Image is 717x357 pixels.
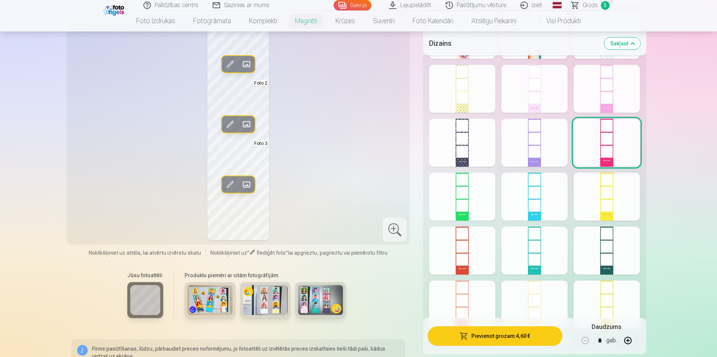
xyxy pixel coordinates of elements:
[601,1,610,10] span: 5
[604,37,640,49] button: Sakļaut
[462,10,525,31] a: Atslēgu piekariņi
[592,323,621,332] h5: Daudzums
[583,1,598,10] span: Grozs
[127,10,184,31] a: Foto izdrukas
[364,10,404,31] a: Suvenīri
[404,10,462,31] a: Foto kalendāri
[326,10,364,31] a: Krūzes
[89,249,201,257] span: Noklikšķiniet uz attēla, lai atvērtu izvērstu skatu
[257,250,286,256] span: Rediģēt foto
[286,250,288,256] span: "
[428,326,562,346] button: Pievienot grozam:4,60 €
[286,10,326,31] a: Magnēti
[429,38,598,49] h5: Dizains
[103,3,126,16] img: /fa1
[127,272,163,279] h6: Jūsu fotoattēli
[606,332,617,350] div: gab.
[525,10,590,31] a: Visi produkti
[210,250,247,256] span: Noklikšķiniet uz
[182,272,349,279] h6: Produktu piemēri ar citām fotogrāfijām
[247,250,249,256] span: "
[184,10,240,31] a: Fotogrāmata
[288,250,388,256] span: lai apgrieztu, pagrieztu vai piemērotu filtru
[240,10,286,31] a: Komplekti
